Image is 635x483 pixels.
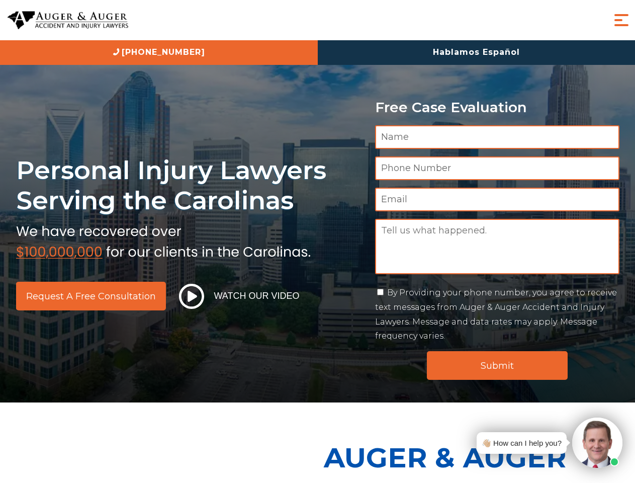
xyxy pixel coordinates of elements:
[16,155,363,216] h1: Personal Injury Lawyers Serving the Carolinas
[482,436,562,450] div: 👋🏼 How can I help you?
[375,125,619,149] input: Name
[572,418,622,468] img: Intaker widget Avatar
[16,282,166,310] a: Request a Free Consultation
[611,10,631,30] button: Menu
[375,188,619,211] input: Email
[26,292,156,301] span: Request a Free Consultation
[375,288,617,341] label: By Providing your phone number, you agree to receive text messages from Auger & Auger Accident an...
[375,100,619,115] p: Free Case Evaluation
[427,351,568,380] input: Submit
[176,283,303,309] button: Watch Our Video
[375,156,619,180] input: Phone Number
[8,11,128,30] img: Auger & Auger Accident and Injury Lawyers Logo
[324,433,629,482] p: Auger & Auger
[16,221,311,259] img: sub text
